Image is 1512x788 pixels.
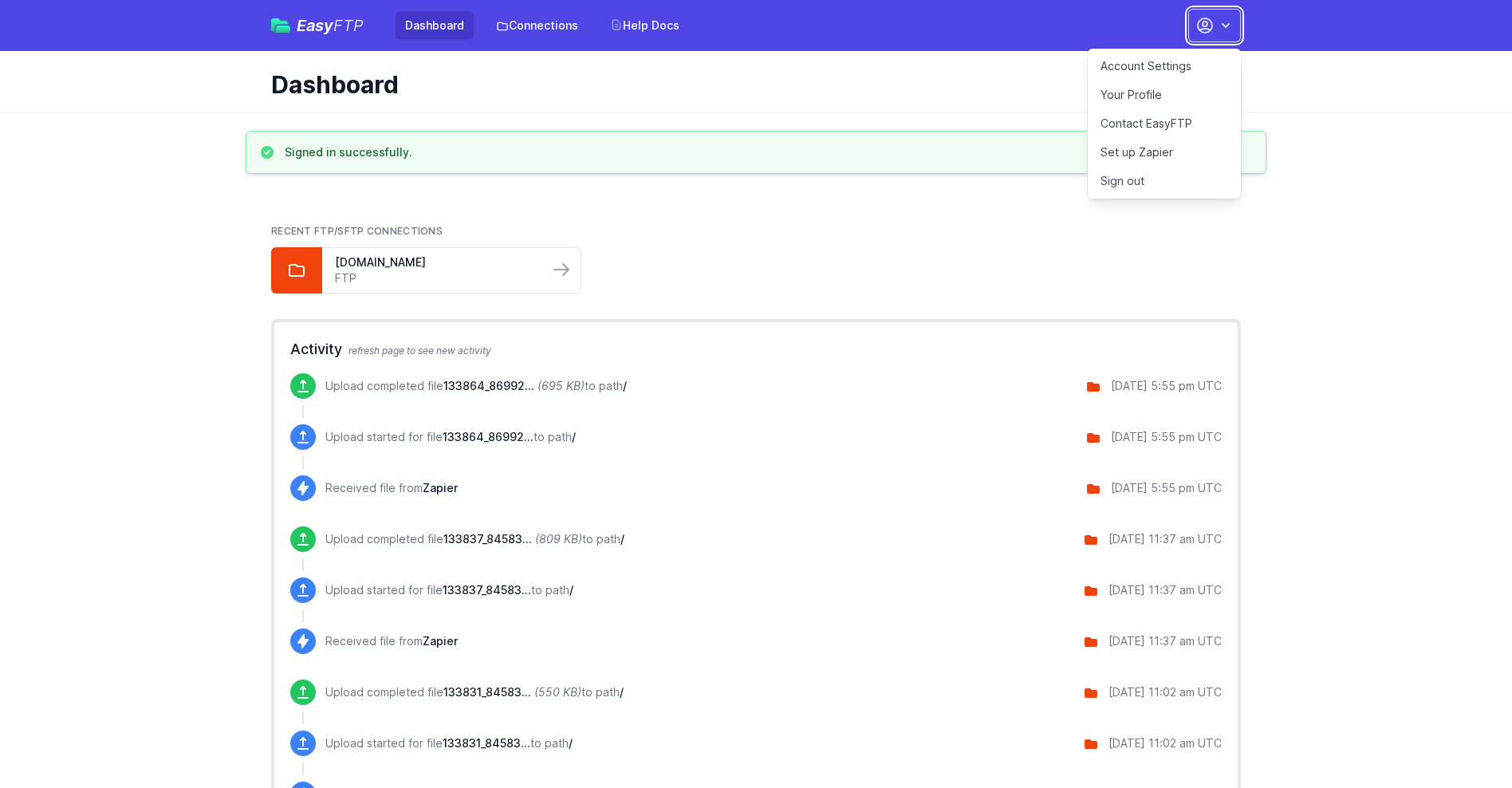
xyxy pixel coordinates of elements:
span: / [569,736,573,750]
img: easyftp_logo.png [271,18,290,33]
i: (550 KB) [534,685,581,699]
div: [DATE] 11:37 am UTC [1108,633,1222,649]
div: [DATE] 11:37 am UTC [1108,531,1222,547]
a: EasyFTP [271,18,364,33]
span: / [569,583,573,597]
span: Easy [297,18,364,33]
p: Upload started for file to path [325,735,573,751]
a: [DOMAIN_NAME] [335,254,536,270]
h2: Activity [290,338,1222,361]
a: Help Docs [600,11,689,40]
span: 133837_8458302292308_100913327_9-26-2025.zip [443,532,532,546]
p: Received file from [325,633,458,649]
h3: Signed in successfully. [285,144,412,160]
i: (695 KB) [537,379,585,392]
div: [DATE] 5:55 pm UTC [1111,429,1222,445]
i: (809 KB) [535,532,582,546]
span: 133864_8699249590612_100914724_9-26-2025.zip [443,379,534,392]
p: Upload completed file to path [325,684,624,700]
a: Dashboard [396,11,474,40]
p: Received file from [325,480,458,496]
p: Upload completed file to path [325,378,627,394]
span: refresh page to see new activity [348,345,491,357]
span: 133831_8458322805076_100913269_9-26-2025.zip [443,685,531,699]
div: [DATE] 5:55 pm UTC [1111,378,1222,394]
a: Your Profile [1088,81,1241,109]
a: Account Settings [1088,52,1241,81]
h1: Dashboard [271,70,1228,99]
a: FTP [335,270,536,286]
span: Zapier [423,634,458,648]
a: Connections [486,11,588,40]
span: / [620,685,624,699]
span: 133831_8458322805076_100913269_9-26-2025.zip [443,736,530,750]
span: / [623,379,627,392]
p: Upload completed file to path [325,531,624,547]
span: FTP [333,16,364,35]
div: [DATE] 11:02 am UTC [1108,735,1222,751]
div: [DATE] 11:02 am UTC [1108,684,1222,700]
a: Sign out [1088,167,1241,195]
h2: Recent FTP/SFTP Connections [271,225,1241,238]
div: [DATE] 5:55 pm UTC [1111,480,1222,496]
span: / [572,430,576,443]
span: 133864_8699249590612_100914724_9-26-2025.zip [443,430,534,443]
a: Set up Zapier [1088,138,1241,167]
iframe: Drift Widget Chat Controller [1432,708,1493,769]
a: Contact EasyFTP [1088,109,1241,138]
span: 133837_8458302292308_100913327_9-26-2025.zip [443,583,531,597]
span: Zapier [423,481,458,494]
div: [DATE] 11:37 am UTC [1108,582,1222,598]
span: / [620,532,624,546]
p: Upload started for file to path [325,582,573,598]
p: Upload started for file to path [325,429,576,445]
